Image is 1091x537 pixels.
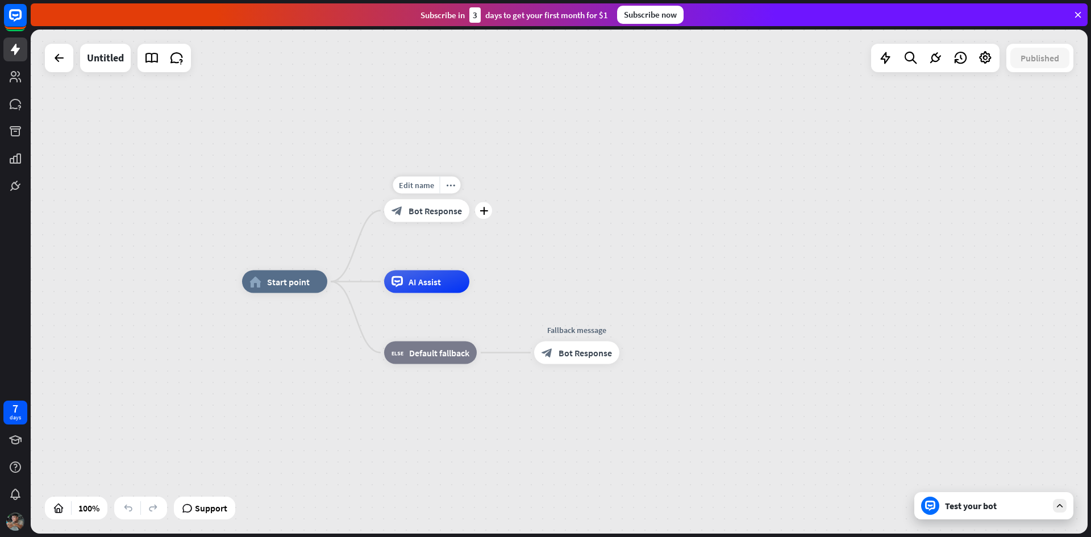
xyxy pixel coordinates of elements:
div: Fallback message [526,324,628,336]
i: block_bot_response [542,347,553,359]
div: Subscribe in days to get your first month for $1 [420,7,608,23]
div: days [10,414,21,422]
div: 7 [13,403,18,414]
i: block_fallback [392,347,403,359]
button: Published [1010,48,1069,68]
i: home_2 [249,276,261,288]
div: Untitled [87,44,124,72]
i: block_bot_response [392,205,403,217]
button: Open LiveChat chat widget [9,5,43,39]
span: AI Assist [409,276,441,288]
span: Default fallback [409,347,469,359]
i: plus [480,207,488,215]
div: 100% [75,499,103,517]
span: Start point [267,276,310,288]
div: 3 [469,7,481,23]
span: Support [195,499,227,517]
div: Test your bot [945,500,1047,511]
a: 7 days [3,401,27,424]
div: Subscribe now [617,6,684,24]
span: Bot Response [559,347,612,359]
i: more_horiz [446,181,455,189]
span: Bot Response [409,205,462,217]
span: Edit name [399,180,434,190]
